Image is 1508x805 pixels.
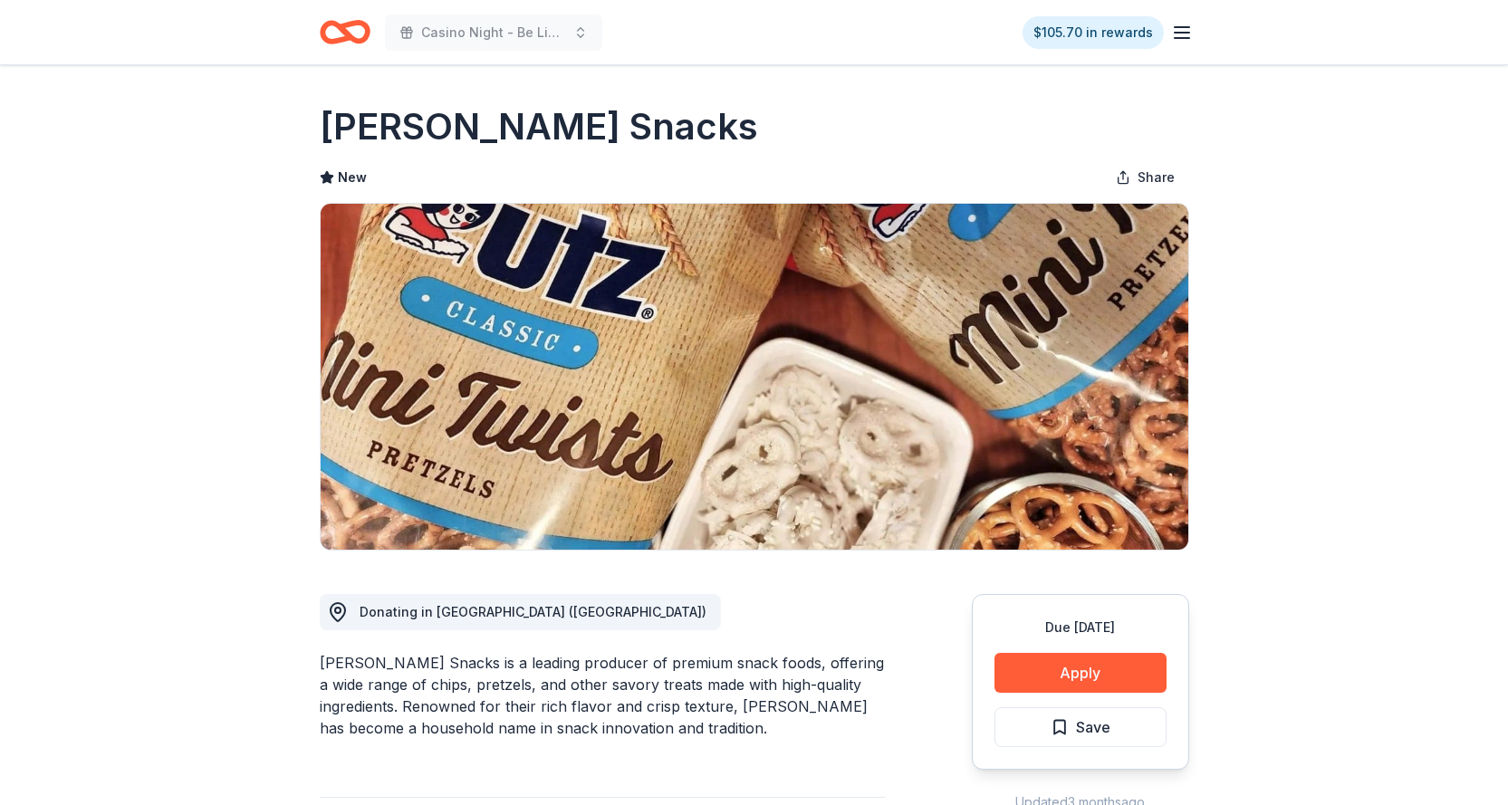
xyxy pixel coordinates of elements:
[321,204,1188,550] img: Image for Utz Snacks
[1101,159,1189,196] button: Share
[994,653,1167,693] button: Apply
[320,11,370,53] a: Home
[1138,167,1175,188] span: Share
[994,617,1167,638] div: Due [DATE]
[338,167,367,188] span: New
[320,101,758,152] h1: [PERSON_NAME] Snacks
[360,604,706,619] span: Donating in [GEOGRAPHIC_DATA] ([GEOGRAPHIC_DATA])
[1023,16,1164,49] a: $105.70 in rewards
[385,14,602,51] button: Casino Night - Be Like Brit 15 Years
[320,652,885,739] div: [PERSON_NAME] Snacks is a leading producer of premium snack foods, offering a wide range of chips...
[421,22,566,43] span: Casino Night - Be Like Brit 15 Years
[1076,715,1110,739] span: Save
[994,707,1167,747] button: Save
